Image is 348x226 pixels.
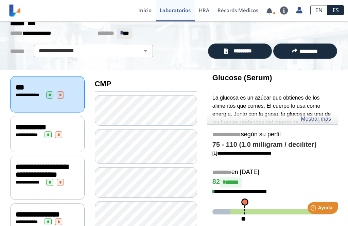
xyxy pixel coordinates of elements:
[301,115,331,123] a: Mostrar más
[212,73,272,82] b: Glucose (Serum)
[212,94,333,183] p: La glucosa es un azúcar que obtienes de los alimentos que comes. El cuerpo lo usa como energía. J...
[212,177,333,188] h4: 82
[95,80,111,88] b: CMP
[212,151,272,156] a: [1]
[212,141,333,149] h4: 75 - 110 (1.0 milligram / deciliter)
[199,7,209,14] span: HRA
[328,5,344,15] a: ES
[288,199,341,219] iframe: Help widget launcher
[310,5,328,15] a: EN
[212,131,333,139] h5: según su perfil
[212,169,333,176] h5: en [DATE]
